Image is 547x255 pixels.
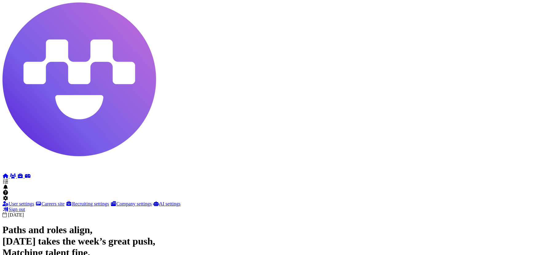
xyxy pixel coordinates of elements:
[66,201,109,206] a: Recruiting settings
[2,2,156,156] img: Megan
[8,212,24,217] time: [DATE]
[2,207,25,212] a: Sign out
[2,201,34,206] a: User settings
[35,201,65,206] a: Careers site
[153,201,181,206] a: AI settings
[110,201,152,206] a: Company settings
